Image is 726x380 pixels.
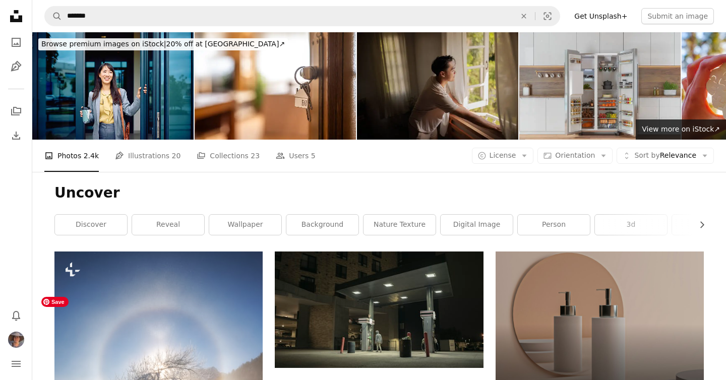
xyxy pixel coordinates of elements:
form: Find visuals sitewide [44,6,560,26]
a: wallpaper [209,215,281,235]
span: 20% off at [GEOGRAPHIC_DATA] ↗ [41,40,285,48]
a: Browse premium images on iStock|20% off at [GEOGRAPHIC_DATA]↗ [32,32,294,56]
a: Download History [6,125,26,146]
img: Smiling businesswoman arriving at the office holding a coffee cup [32,32,194,140]
a: digital image [441,215,513,235]
span: Orientation [555,151,595,159]
img: Man looking through window in the morning [357,32,518,140]
button: Search Unsplash [45,7,62,26]
a: Users 5 [276,140,316,172]
a: reveal [132,215,204,235]
a: Collections 23 [197,140,260,172]
a: Collections [6,101,26,121]
a: background [286,215,358,235]
button: Sort byRelevance [617,148,714,164]
span: License [490,151,516,159]
a: View more on iStock↗ [636,119,726,140]
a: Get Unsplash+ [568,8,633,24]
a: Illustrations [6,56,26,77]
span: Save [41,297,69,307]
a: 3d [595,215,667,235]
span: 5 [311,150,316,161]
h1: Uncover [54,184,704,202]
span: View more on iStock ↗ [642,125,720,133]
span: Browse premium images on iStock | [41,40,166,48]
img: a gas station at night with people standing at the gas pumps [275,251,483,368]
span: Relevance [634,151,696,161]
a: person [518,215,590,235]
span: 20 [172,150,181,161]
button: Menu [6,354,26,374]
button: Orientation [537,148,613,164]
button: Notifications [6,305,26,326]
a: nature texture [364,215,436,235]
img: Modern Kitchen Interior With Front View Of Open Refrigerator Filled With Fruits, Vegetables And V... [519,32,681,140]
button: License [472,148,534,164]
img: House-shaped keys are hanging from the door knob of a new home, representing the exciting moment ... [195,32,356,140]
button: Submit an image [641,8,714,24]
a: Illustrations 20 [115,140,180,172]
button: scroll list to the right [693,215,704,235]
button: Profile [6,330,26,350]
img: Avatar of user seanna davidson [8,332,24,348]
a: Photos [6,32,26,52]
span: 23 [251,150,260,161]
button: Clear [513,7,535,26]
button: Visual search [535,7,560,26]
span: Sort by [634,151,659,159]
a: discover [55,215,127,235]
a: a gas station at night with people standing at the gas pumps [275,305,483,314]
